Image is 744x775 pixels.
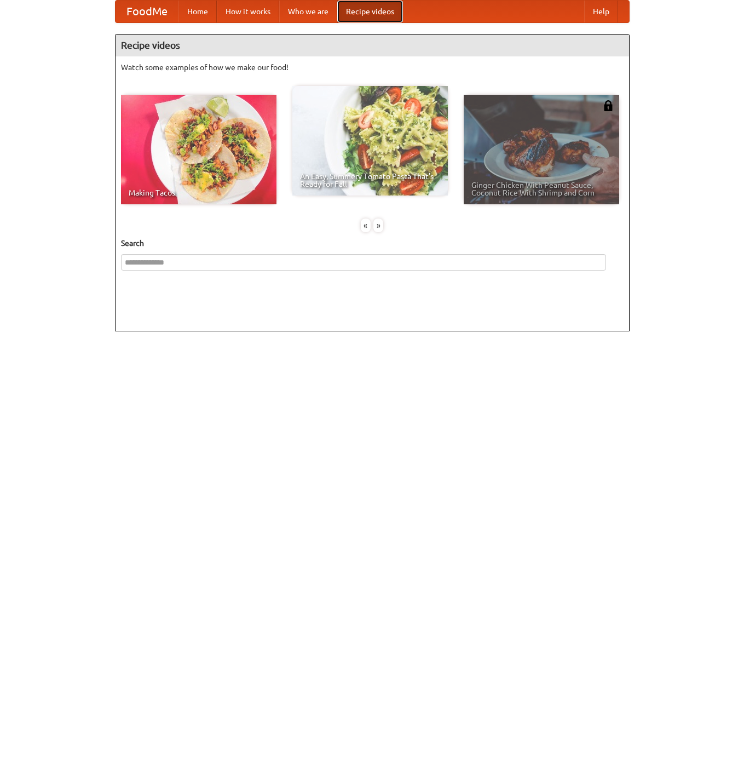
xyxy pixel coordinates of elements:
span: An Easy, Summery Tomato Pasta That's Ready for Fall [300,173,440,188]
p: Watch some examples of how we make our food! [121,62,624,73]
a: Making Tacos [121,95,276,204]
a: How it works [217,1,279,22]
img: 483408.png [603,100,614,111]
div: « [361,219,371,232]
a: Home [178,1,217,22]
a: Who we are [279,1,337,22]
div: » [373,219,383,232]
h5: Search [121,238,624,249]
span: Making Tacos [129,189,269,197]
a: An Easy, Summery Tomato Pasta That's Ready for Fall [292,86,448,196]
a: FoodMe [116,1,178,22]
a: Help [584,1,618,22]
h4: Recipe videos [116,35,629,56]
a: Recipe videos [337,1,403,22]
